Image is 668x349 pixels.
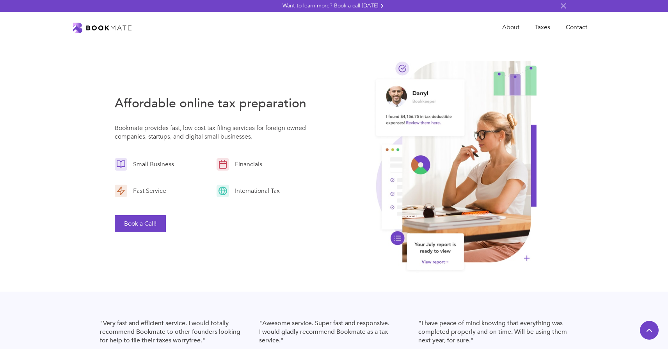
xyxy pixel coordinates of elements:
div: International Tax [229,187,282,195]
blockquote: "Very fast and efficient service. I would totally recommend Bookmate to other founders looking fo... [100,319,250,345]
a: Contact [558,20,595,36]
a: About [494,20,527,36]
a: Taxes [527,20,558,36]
div: Small Business [127,160,176,169]
button: Book a Call! [115,215,166,232]
blockquote: "Awesome service. Super fast and responsive. I would gladly recommend Bookmate as a tax service." [259,319,409,345]
h3: Affordable online tax preparation [115,95,312,112]
div: Financials [229,160,264,169]
div: Want to learn more? Book a call [DATE] [282,2,378,10]
p: Bookmate provides fast, low cost tax filing services for foreign owned companies, startups, and d... [115,124,312,145]
a: Want to learn more? Book a call [DATE] [282,2,386,10]
blockquote: "I have peace of mind knowing that everything was completed properly and on time. Will be using t... [418,319,568,345]
div: Fast Service [127,187,168,195]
